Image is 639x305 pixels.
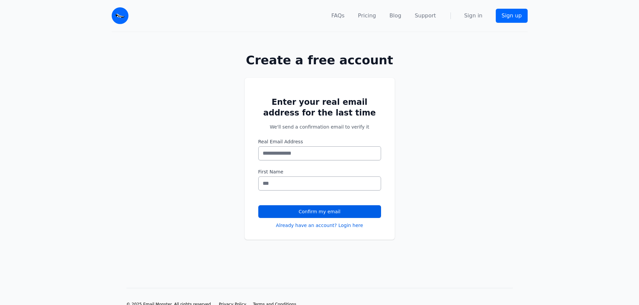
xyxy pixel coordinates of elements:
h1: Create a free account [223,54,416,67]
a: Blog [389,12,401,20]
label: First Name [258,168,381,175]
a: Sign up [496,9,527,23]
h2: Enter your real email address for the last time [258,97,381,118]
a: Support [415,12,436,20]
a: Sign in [464,12,483,20]
a: Already have an account? Login here [276,222,363,229]
p: We'll send a confirmation email to verify it [258,124,381,130]
a: FAQs [331,12,344,20]
label: Real Email Address [258,138,381,145]
button: Confirm my email [258,205,381,218]
img: Email Monster [112,7,128,24]
a: Pricing [358,12,376,20]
